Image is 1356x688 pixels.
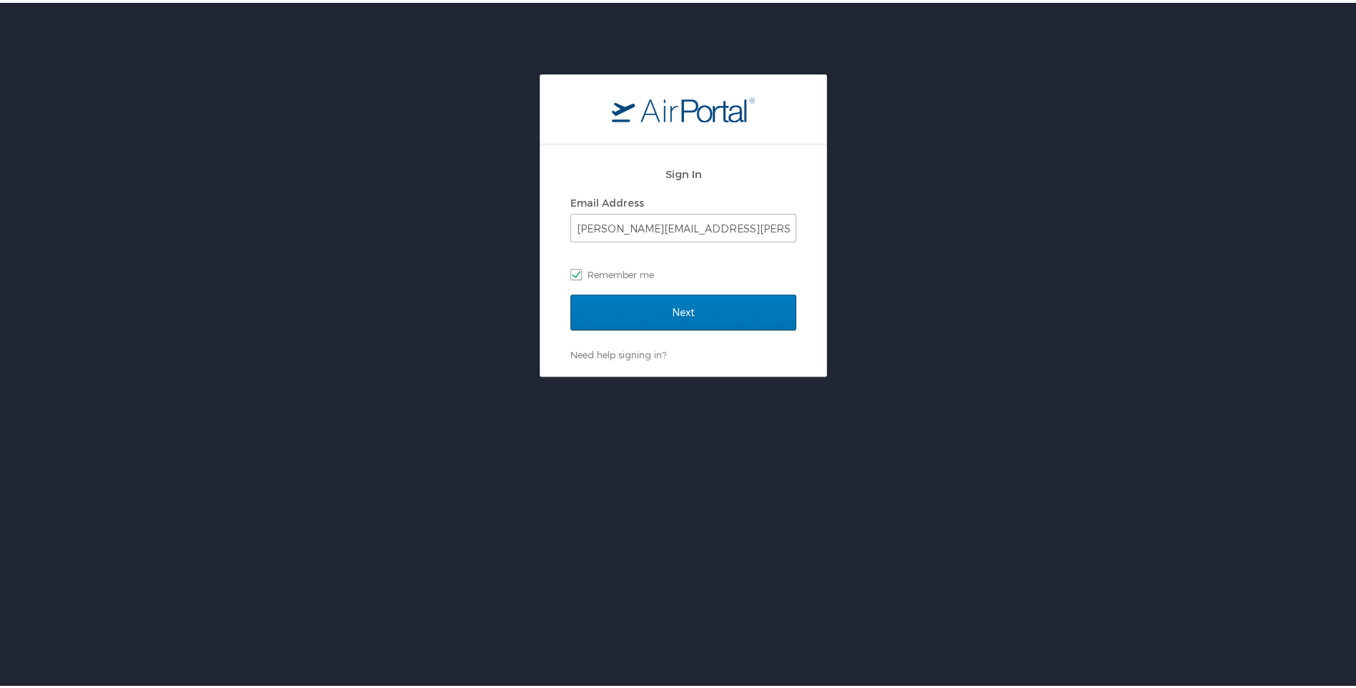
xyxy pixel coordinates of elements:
img: logo [612,94,755,119]
input: Next [570,292,796,328]
label: Email Address [570,194,644,206]
h2: Sign In [570,163,796,180]
label: Remember me [570,261,796,282]
a: Need help signing in? [570,346,666,358]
